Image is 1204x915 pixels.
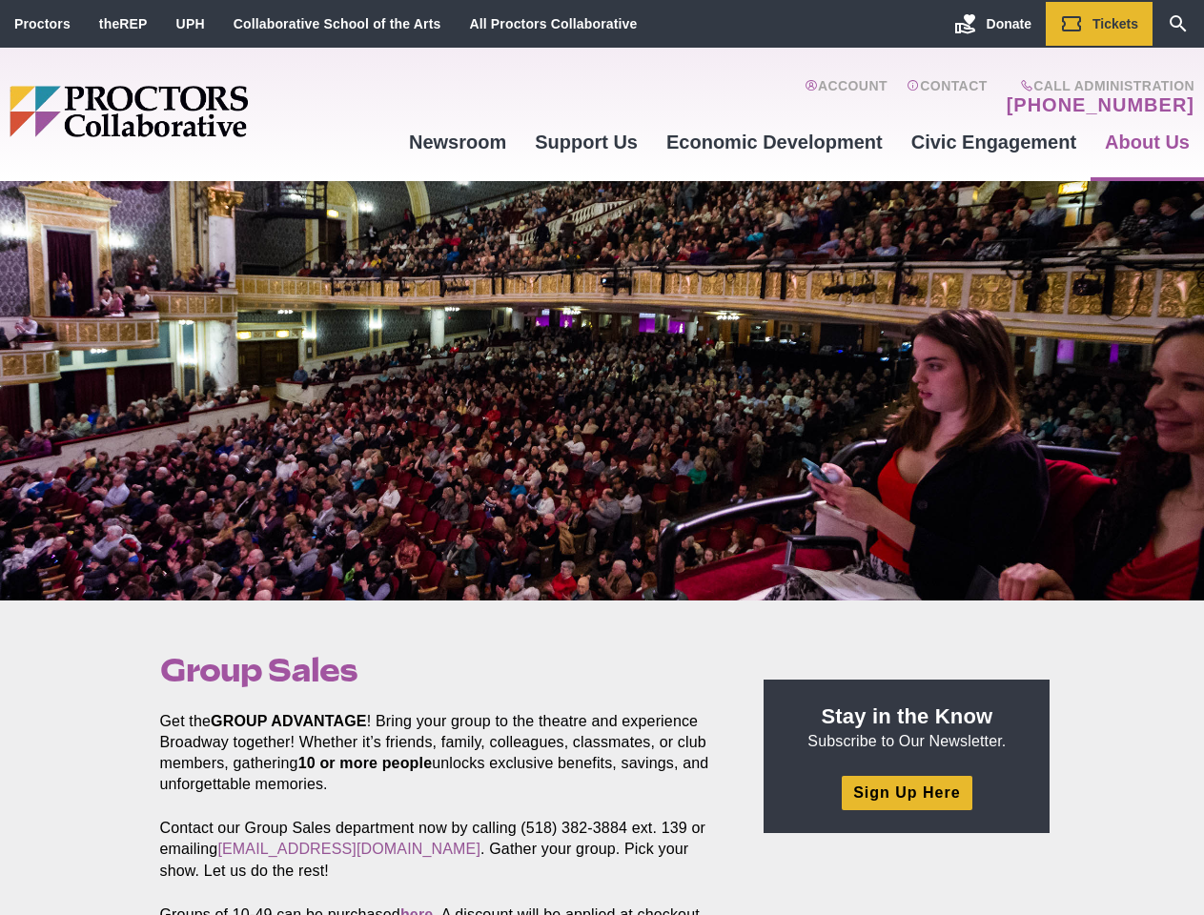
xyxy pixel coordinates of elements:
[176,16,205,31] a: UPH
[1007,93,1194,116] a: [PHONE_NUMBER]
[987,16,1031,31] span: Donate
[99,16,148,31] a: theREP
[520,116,652,168] a: Support Us
[1091,116,1204,168] a: About Us
[395,116,520,168] a: Newsroom
[160,652,721,688] h1: Group Sales
[14,16,71,31] a: Proctors
[160,818,721,881] p: Contact our Group Sales department now by calling (518) 382-3884 ext. 139 or emailing . Gather yo...
[1001,78,1194,93] span: Call Administration
[805,78,888,116] a: Account
[469,16,637,31] a: All Proctors Collaborative
[907,78,988,116] a: Contact
[652,116,897,168] a: Economic Development
[298,755,433,771] strong: 10 or more people
[1046,2,1153,46] a: Tickets
[842,776,971,809] a: Sign Up Here
[786,702,1027,752] p: Subscribe to Our Newsletter.
[10,86,395,137] img: Proctors logo
[940,2,1046,46] a: Donate
[160,711,721,795] p: Get the ! Bring your group to the theatre and experience Broadway together! Whether it’s friends,...
[1153,2,1204,46] a: Search
[217,841,480,857] a: [EMAIL_ADDRESS][DOMAIN_NAME]
[1092,16,1138,31] span: Tickets
[822,704,993,728] strong: Stay in the Know
[234,16,441,31] a: Collaborative School of the Arts
[897,116,1091,168] a: Civic Engagement
[211,713,367,729] strong: GROUP ADVANTAGE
